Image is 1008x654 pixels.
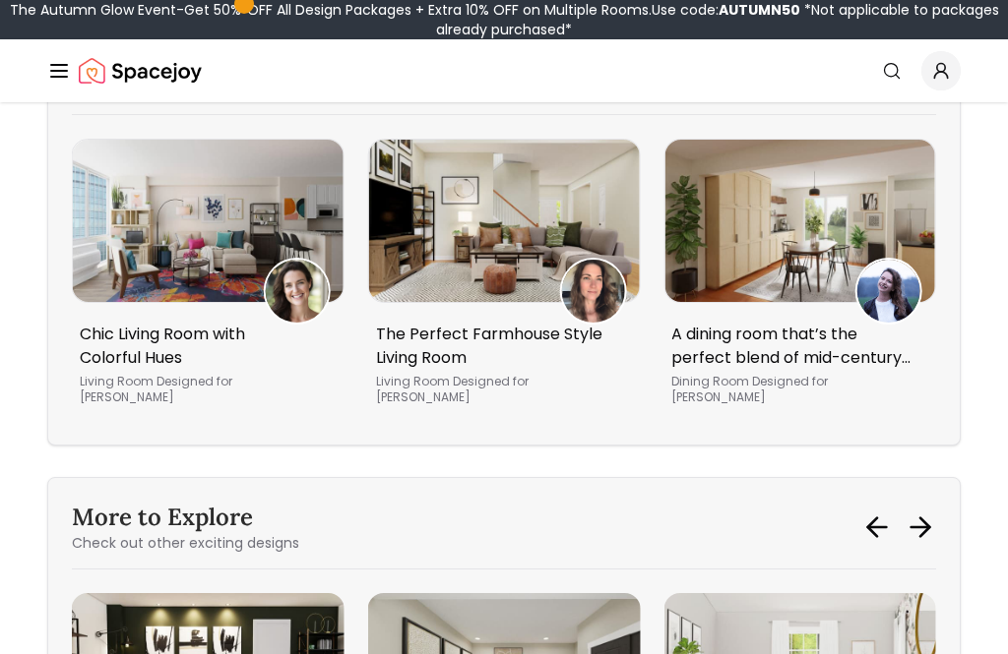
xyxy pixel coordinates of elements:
span: Designed for [453,373,529,389]
a: A dining room that’s the perfect blend of mid-century modern and boho stylesAmandaA dining room t... [663,139,936,421]
img: Spacejoy Logo [79,51,202,90]
div: 5 / 5 [663,139,936,421]
p: Dining Room [PERSON_NAME] [671,374,920,405]
p: The Perfect Farmhouse Style Living Room [376,323,625,370]
img: Kimberly Lam [266,260,329,323]
p: Check out other exciting designs [72,533,299,553]
p: Chic Living Room with Colorful Hues [80,323,329,370]
div: 4 / 5 [368,139,641,421]
p: Living Room [PERSON_NAME] [376,374,625,405]
p: A dining room that’s the perfect blend of mid-century modern and boho styles [671,323,920,370]
a: Chic Living Room with Colorful HuesKimberly LamChic Living Room with Colorful HuesLiving Room Des... [72,139,345,421]
span: Designed for [752,373,828,389]
h3: More to Explore [72,502,299,533]
div: Carousel [72,139,936,421]
p: Living Room [PERSON_NAME] [80,374,329,405]
a: Spacejoy [79,51,202,90]
nav: Global [47,39,961,102]
span: Designed for [157,373,232,389]
img: Amanda [857,260,920,323]
a: The Perfect Farmhouse Style Living RoomAndrea DentleyThe Perfect Farmhouse Style Living RoomLivin... [368,139,641,421]
div: 3 / 5 [72,139,345,421]
img: Andrea Dentley [561,260,624,323]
